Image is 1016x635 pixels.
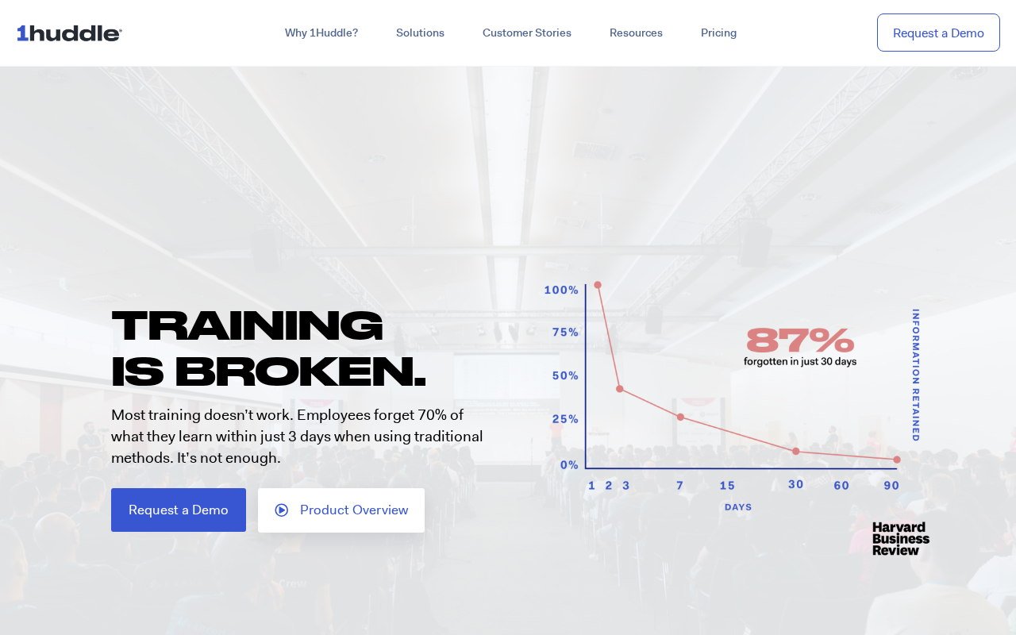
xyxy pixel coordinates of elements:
a: Request a Demo [877,13,1000,52]
img: ... [16,17,129,48]
h1: Training is Broken. [111,302,508,393]
a: Request a Demo [111,488,246,532]
a: Why 1Huddle? [266,19,377,48]
span: Request a Demo [129,503,229,517]
a: Resources [591,19,682,48]
a: Pricing [682,19,756,48]
a: Product Overview [258,488,425,533]
span: Product Overview [300,503,408,518]
a: Customer Stories [464,19,591,48]
p: Most training doesn’t work. Employees forget 70% of what they learn within just 3 days when using... [111,405,492,468]
a: Solutions [377,19,464,48]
